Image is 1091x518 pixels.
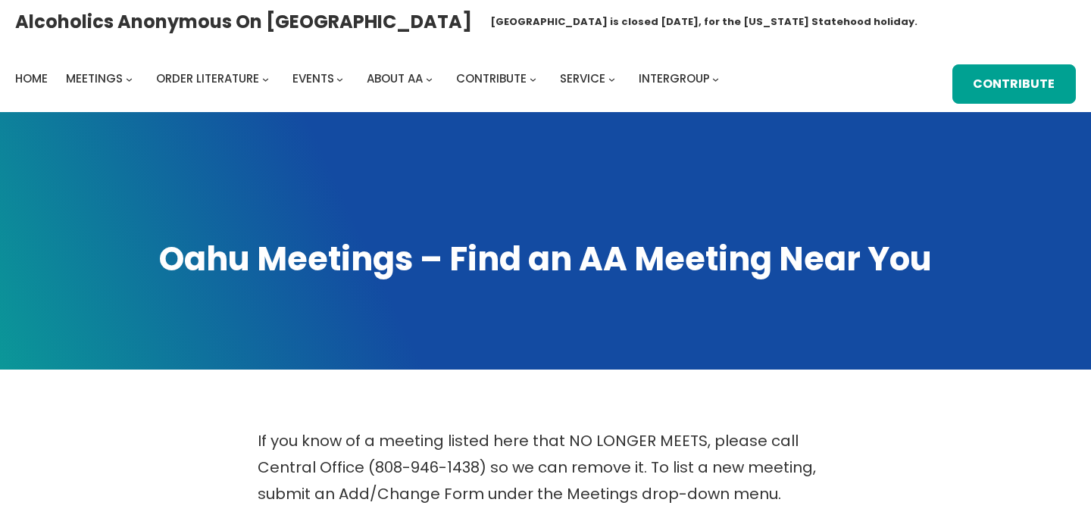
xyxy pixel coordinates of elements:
span: Meetings [66,70,123,86]
button: Contribute submenu [530,75,536,82]
span: Intergroup [639,70,710,86]
nav: Intergroup [15,68,724,89]
button: Events submenu [336,75,343,82]
p: If you know of a meeting listed here that NO LONGER MEETS, please call Central Office (808-946-14... [258,428,833,507]
a: About AA [367,68,423,89]
button: Order Literature submenu [262,75,269,82]
a: Service [560,68,605,89]
button: Intergroup submenu [712,75,719,82]
span: Contribute [456,70,527,86]
span: Service [560,70,605,86]
a: Contribute [952,64,1076,104]
a: Events [292,68,334,89]
a: Contribute [456,68,527,89]
button: Meetings submenu [126,75,133,82]
span: About AA [367,70,423,86]
a: Alcoholics Anonymous on [GEOGRAPHIC_DATA] [15,5,472,38]
a: Meetings [66,68,123,89]
span: Order Literature [156,70,259,86]
span: Events [292,70,334,86]
a: Intergroup [639,68,710,89]
button: About AA submenu [426,75,433,82]
h1: [GEOGRAPHIC_DATA] is closed [DATE], for the [US_STATE] Statehood holiday. [490,14,918,30]
button: Service submenu [608,75,615,82]
span: Home [15,70,48,86]
a: Home [15,68,48,89]
h1: Oahu Meetings – Find an AA Meeting Near You [15,237,1076,282]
